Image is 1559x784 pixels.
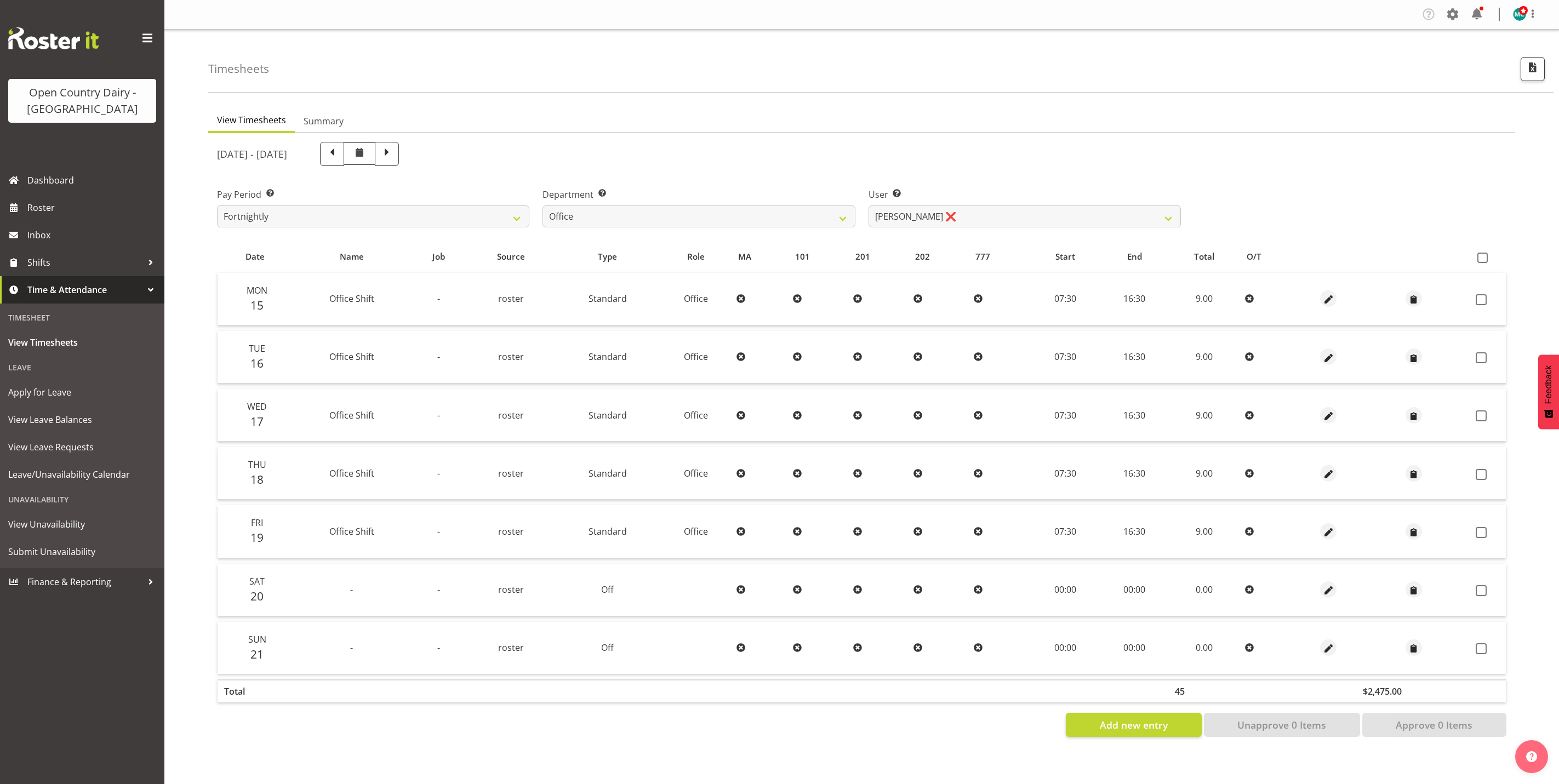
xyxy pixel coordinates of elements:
button: Add new entry [1066,713,1201,737]
span: View Unavailability [8,516,156,533]
div: Leave [3,356,162,379]
button: Unapprove 0 Items [1204,713,1360,737]
a: Apply for Leave [3,379,162,406]
td: 00:00 [1030,564,1101,616]
span: 21 [250,646,264,662]
h4: Timesheets [208,62,269,75]
td: Off [556,564,660,616]
span: Dashboard [27,172,159,188]
button: Feedback - Show survey [1538,354,1559,429]
span: View Timesheets [217,113,286,127]
span: roster [498,351,524,363]
span: - [437,293,440,305]
span: - [437,467,440,479]
span: Inbox [27,227,159,243]
span: Wed [247,400,267,413]
td: 16:30 [1100,389,1168,442]
span: Apply for Leave [8,384,156,400]
span: Office [684,351,708,363]
a: View Unavailability [3,511,162,538]
td: 00:00 [1030,622,1101,674]
span: 15 [250,297,264,313]
th: 45 [1168,679,1241,702]
span: 201 [855,250,870,263]
td: 9.00 [1168,447,1241,500]
h5: [DATE] - [DATE] [217,148,287,160]
span: Shifts [27,254,142,271]
span: Date [245,250,265,263]
span: roster [498,467,524,479]
td: 9.00 [1168,273,1241,325]
a: Leave/Unavailability Calendar [3,461,162,488]
img: Rosterit website logo [8,27,99,49]
div: Timesheet [3,306,162,329]
span: Name [340,250,364,263]
td: 16:30 [1100,505,1168,558]
td: 07:30 [1030,273,1101,325]
td: 07:30 [1030,505,1101,558]
a: View Leave Requests [3,433,162,461]
div: Unavailability [3,488,162,511]
button: Export CSV [1521,57,1545,81]
img: help-xxl-2.png [1526,751,1537,762]
span: Time & Attendance [27,282,142,298]
td: 16:30 [1100,447,1168,500]
td: Off [556,622,660,674]
span: 16 [250,356,264,371]
span: Office [684,293,708,305]
td: 07:30 [1030,447,1101,500]
span: Office Shift [329,351,374,363]
span: Total [1194,250,1214,263]
th: Total [218,679,293,702]
span: Sun [248,633,266,645]
span: - [437,409,440,421]
span: - [350,583,353,596]
td: 00:00 [1100,564,1168,616]
span: Fri [251,517,263,529]
td: Standard [556,447,660,500]
td: 00:00 [1100,622,1168,674]
span: 20 [250,588,264,604]
span: Start [1055,250,1075,263]
span: O/T [1247,250,1261,263]
span: Roster [27,199,159,216]
div: Open Country Dairy - [GEOGRAPHIC_DATA] [19,84,145,117]
span: Office [684,467,708,479]
td: 0.00 [1168,622,1241,674]
span: Summary [304,115,344,128]
span: Office Shift [329,467,374,479]
span: - [350,642,353,654]
span: Office [684,409,708,421]
span: View Leave Balances [8,411,156,428]
span: Sat [249,575,265,587]
span: 777 [975,250,990,263]
label: Pay Period [217,188,529,201]
span: Office Shift [329,293,374,305]
span: Feedback [1544,365,1554,404]
a: Submit Unavailability [3,538,162,565]
td: 07:30 [1030,331,1101,384]
span: Submit Unavailability [8,543,156,560]
span: Mon [247,284,267,296]
span: View Leave Requests [8,439,156,455]
td: Standard [556,505,660,558]
td: 16:30 [1100,331,1168,384]
span: Tue [249,342,265,354]
span: - [437,642,440,654]
a: View Leave Balances [3,406,162,433]
span: 17 [250,414,264,429]
span: roster [498,293,524,305]
span: 202 [915,250,930,263]
span: Unapprove 0 Items [1237,718,1326,732]
span: Job [432,250,445,263]
img: michael-campbell11468.jpg [1513,8,1526,21]
span: Approve 0 Items [1396,718,1472,732]
td: 9.00 [1168,389,1241,442]
span: Leave/Unavailability Calendar [8,466,156,483]
span: Source [497,250,525,263]
span: Type [598,250,617,263]
td: Standard [556,273,660,325]
span: roster [498,583,524,596]
span: Role [687,250,705,263]
span: End [1127,250,1142,263]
